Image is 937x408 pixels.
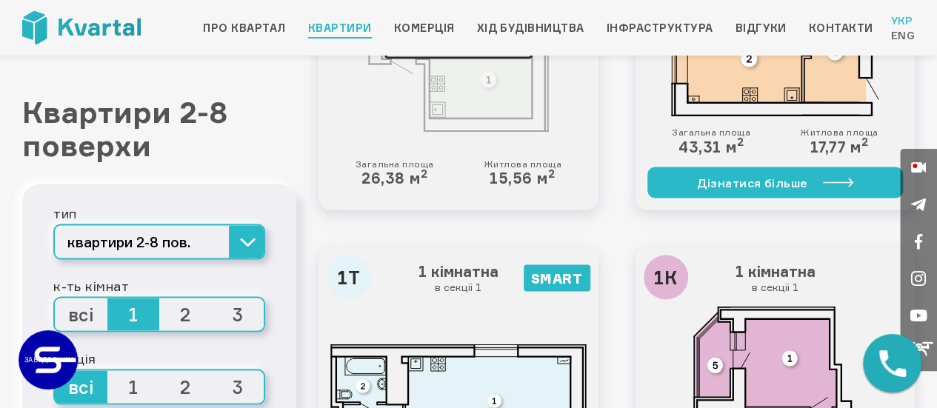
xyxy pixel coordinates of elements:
div: тип [53,201,265,224]
sup: 2 [861,135,868,149]
small: в секціі 1 [334,280,583,293]
h3: 1 кімнатна [330,258,587,297]
text: ЗАБУДОВНИК [24,355,73,364]
span: 2 [159,298,212,330]
span: 3 [212,298,264,330]
div: ПРОДАНО [384,23,533,58]
span: 1 [107,298,160,330]
span: 3 [212,370,264,403]
span: 1 [107,370,160,403]
a: ЗАБУДОВНИК [19,330,78,389]
span: всі [55,370,107,403]
span: всі [55,298,107,330]
small: Загальна площа [672,127,750,138]
a: Інфраструктура [607,19,713,37]
a: Eng [891,28,915,43]
div: 1Т [327,255,371,299]
span: 2 [159,370,212,403]
a: Дізнатися більше [647,167,904,198]
a: Квартири [308,19,372,37]
small: в секціі 1 [651,280,900,293]
div: 17,77 м [800,127,878,155]
div: к-ть кімнат [53,274,265,296]
img: Kvartal [22,11,141,44]
a: Відгуки [735,19,786,37]
button: квартири 2-8 пов. [53,224,265,259]
div: 43,31 м [672,127,750,155]
small: Житлова площа [800,127,878,138]
sup: 2 [736,135,743,149]
div: SMART [524,264,590,291]
h3: 1 кімнатна [647,258,904,297]
a: Про квартал [203,19,285,37]
a: Укр [891,13,915,28]
div: секція [53,347,265,369]
a: Хід будівництва [476,19,584,37]
h1: Квартири 2-8 поверхи [22,96,296,161]
a: Комерція [394,19,455,37]
div: 1К [644,255,688,299]
a: Контакти [809,19,873,37]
